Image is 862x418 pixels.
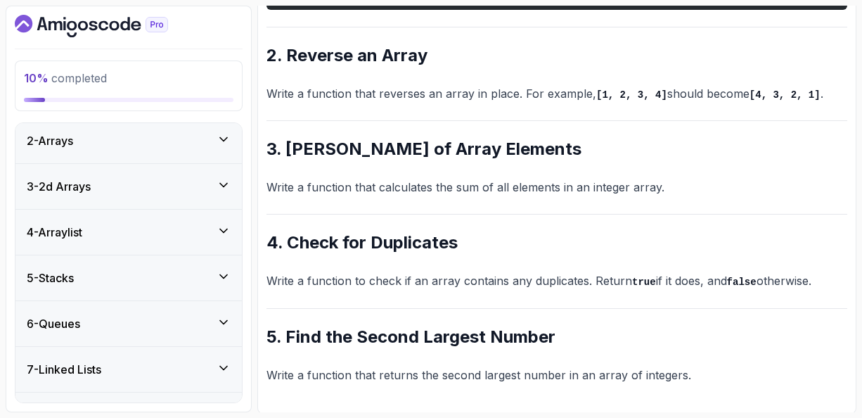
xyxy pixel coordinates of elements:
p: Write a function that calculates the sum of all elements in an integer array. [266,177,847,197]
button: 3-2d Arrays [15,164,242,209]
h2: 3. [PERSON_NAME] of Array Elements [266,138,847,160]
h3: 2 - Arrays [27,132,73,149]
h2: 2. Reverse an Array [266,44,847,67]
h3: 3 - 2d Arrays [27,178,91,195]
h3: 4 - Arraylist [27,224,82,241]
span: completed [24,71,107,85]
code: false [727,277,757,288]
p: Write a function that reverses an array in place. For example, should become . [266,84,847,104]
button: 4-Arraylist [15,210,242,255]
span: 10 % [24,71,49,85]
p: Write a function that returns the second largest number in an array of integers. [266,365,847,385]
code: [4, 3, 2, 1] [750,89,821,101]
button: 5-Stacks [15,255,242,300]
button: 6-Queues [15,301,242,346]
h3: 5 - Stacks [27,270,74,286]
h3: 6 - Queues [27,315,80,332]
button: 7-Linked Lists [15,347,242,392]
code: [1, 2, 3, 4] [596,89,667,101]
h2: 5. Find the Second Largest Number [266,326,847,348]
a: Dashboard [15,15,200,37]
h2: 4. Check for Duplicates [266,232,847,254]
p: Write a function to check if an array contains any duplicates. Return if it does, and otherwise. [266,271,847,291]
h3: 7 - Linked Lists [27,361,101,378]
button: 2-Arrays [15,118,242,163]
code: true [632,277,656,288]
